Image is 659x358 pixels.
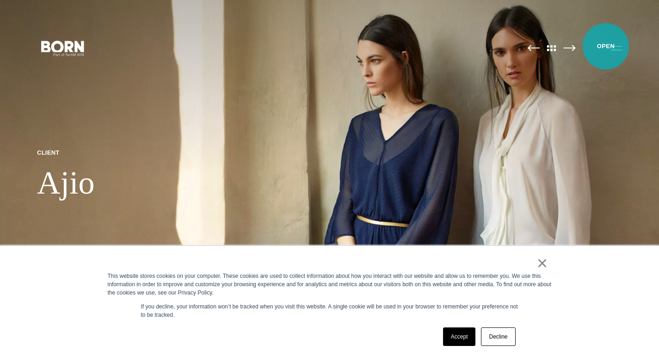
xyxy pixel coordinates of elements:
div: This website stores cookies on your computer. These cookies are used to collect information about... [108,272,552,297]
img: Next Page [563,44,576,51]
img: All Pages [542,44,561,51]
button: Open [605,38,628,57]
p: If you decline, your information won’t be tracked when you visit this website. A single cookie wi... [141,302,518,319]
h1: Ajio [37,164,94,202]
img: Previous Page [527,44,540,51]
a: Accept [443,327,476,346]
a: × [537,259,548,267]
a: Decline [481,327,515,346]
p: Client [37,149,94,157]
